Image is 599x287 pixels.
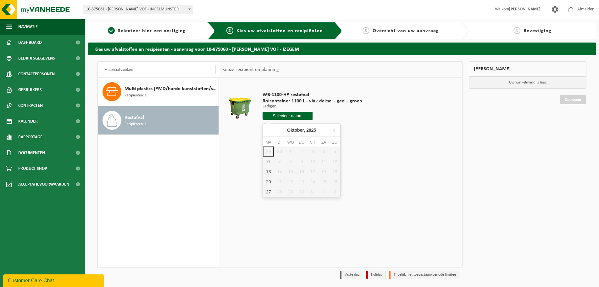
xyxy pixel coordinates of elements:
div: vr [307,139,318,146]
i: 2025 [306,128,316,132]
div: 20 [263,177,274,187]
a: 1Selecteer hier een vestiging [91,27,202,35]
div: ma [263,139,274,146]
div: zo [329,139,340,146]
span: Overzicht van uw aanvraag [373,28,439,33]
li: Vaste dag [340,271,363,279]
h2: Kies uw afvalstoffen en recipiënten - aanvraag voor 10-875060 - [PERSON_NAME] VOF - IZEGEM [88,43,596,55]
div: Oktober, [285,125,319,135]
span: Contactpersonen [18,66,55,82]
button: Multi plastics (PMD/harde kunststoffen/spanbanden/EPS/folie naturel/folie gemengd) Recipiënten: 1 [98,77,219,106]
li: Holiday [366,271,386,279]
strong: [PERSON_NAME] [509,7,541,12]
span: Multi plastics (PMD/harde kunststoffen/spanbanden/EPS/folie naturel/folie gemengd) [125,85,217,93]
div: 27 [263,187,274,197]
span: Kalender [18,113,38,129]
span: Rolcontainer 1100 L - vlak deksel - geel - groen [263,98,362,104]
span: Selecteer hier een vestiging [118,28,186,33]
div: wo [285,139,296,146]
div: za [318,139,329,146]
span: WB-1100-HP restafval [263,92,362,98]
span: Recipiënten: 1 [125,93,147,99]
div: 6 [263,157,274,167]
input: Materiaal zoeken [101,65,216,74]
button: Restafval Recipiënten: 1 [98,106,219,135]
p: Uw winkelmand is leeg [469,77,586,89]
div: Keuze recipiënt en planning [219,62,282,77]
div: [PERSON_NAME] [469,61,586,77]
li: Tijdelijk niet toegestaan/période limitée [389,271,459,279]
div: 13 [263,167,274,177]
span: 1 [108,27,115,34]
span: 10-875061 - CHRISTOF DEGROOTE VOF - INGELMUNSTER [83,5,193,14]
span: Rapportage [18,129,42,145]
span: Bedrijfsgegevens [18,50,55,66]
span: Documenten [18,145,45,161]
input: Selecteer datum [263,112,313,120]
a: Doorgaan [560,95,586,104]
span: Navigatie [18,19,38,35]
span: 3 [363,27,369,34]
iframe: chat widget [3,273,105,287]
div: di [274,139,285,146]
span: Recipiënten: 1 [125,121,147,127]
span: 4 [513,27,520,34]
div: do [296,139,307,146]
span: 2 [226,27,233,34]
span: Acceptatievoorwaarden [18,176,69,192]
span: Product Shop [18,161,47,176]
span: Dashboard [18,35,42,50]
span: Bevestiging [524,28,552,33]
span: Restafval [125,114,144,121]
span: Gebruikers [18,82,42,98]
span: Contracten [18,98,43,113]
p: Ledigen [263,104,362,109]
span: Kies uw afvalstoffen en recipiënten [236,28,323,33]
